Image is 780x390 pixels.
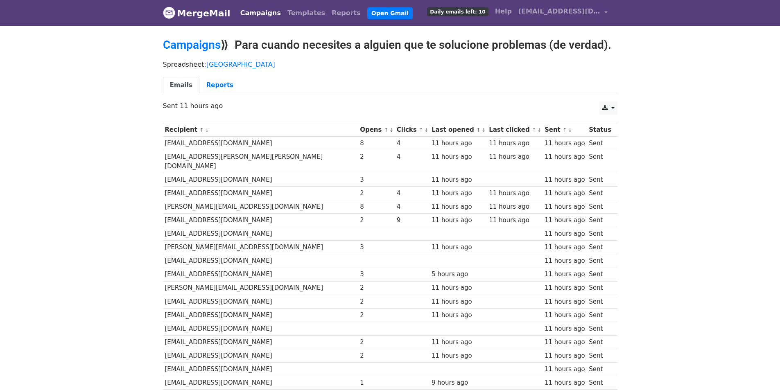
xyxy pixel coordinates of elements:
[563,127,567,133] a: ↑
[545,338,585,347] div: 11 hours ago
[163,186,358,200] td: [EMAIL_ADDRESS][DOMAIN_NAME]
[545,378,585,388] div: 11 hours ago
[432,139,485,148] div: 11 hours ago
[360,189,393,198] div: 2
[360,139,393,148] div: 8
[476,127,481,133] a: ↑
[360,243,393,252] div: 3
[384,127,389,133] a: ↑
[427,7,488,16] span: Daily emails left: 10
[432,311,485,320] div: 11 hours ago
[545,189,585,198] div: 11 hours ago
[205,127,209,133] a: ↓
[206,61,275,68] a: [GEOGRAPHIC_DATA]
[397,189,428,198] div: 4
[587,376,613,390] td: Sent
[587,322,613,335] td: Sent
[432,202,485,212] div: 11 hours ago
[163,254,358,268] td: [EMAIL_ADDRESS][DOMAIN_NAME]
[237,5,284,21] a: Campaigns
[489,189,540,198] div: 11 hours ago
[163,38,617,52] h2: ⟫ Para cuando necesites a alguien que te solucione problemas (de verdad).
[482,127,486,133] a: ↓
[360,311,393,320] div: 2
[545,256,585,266] div: 11 hours ago
[515,3,611,23] a: [EMAIL_ADDRESS][DOMAIN_NAME]
[163,150,358,173] td: [EMAIL_ADDRESS][PERSON_NAME][PERSON_NAME][DOMAIN_NAME]
[545,311,585,320] div: 11 hours ago
[199,127,204,133] a: ↑
[587,363,613,376] td: Sent
[397,216,428,225] div: 9
[163,295,358,308] td: [EMAIL_ADDRESS][DOMAIN_NAME]
[587,295,613,308] td: Sent
[389,127,393,133] a: ↓
[430,123,487,137] th: Last opened
[587,123,613,137] th: Status
[545,152,585,162] div: 11 hours ago
[489,139,540,148] div: 11 hours ago
[432,297,485,307] div: 11 hours ago
[587,214,613,227] td: Sent
[545,324,585,334] div: 11 hours ago
[163,336,358,349] td: [EMAIL_ADDRESS][DOMAIN_NAME]
[163,376,358,390] td: [EMAIL_ADDRESS][DOMAIN_NAME]
[360,175,393,185] div: 3
[360,283,393,293] div: 2
[489,216,540,225] div: 11 hours ago
[587,308,613,322] td: Sent
[163,268,358,281] td: [EMAIL_ADDRESS][DOMAIN_NAME]
[163,173,358,186] td: [EMAIL_ADDRESS][DOMAIN_NAME]
[432,338,485,347] div: 11 hours ago
[587,254,613,268] td: Sent
[545,365,585,374] div: 11 hours ago
[367,7,413,19] a: Open Gmail
[432,216,485,225] div: 11 hours ago
[518,7,600,16] span: [EMAIL_ADDRESS][DOMAIN_NAME]
[587,186,613,200] td: Sent
[163,349,358,363] td: [EMAIL_ADDRESS][DOMAIN_NAME]
[360,351,393,361] div: 2
[360,378,393,388] div: 1
[199,77,240,94] a: Reports
[432,189,485,198] div: 11 hours ago
[360,297,393,307] div: 2
[587,241,613,254] td: Sent
[360,202,393,212] div: 8
[545,243,585,252] div: 11 hours ago
[397,202,428,212] div: 4
[545,139,585,148] div: 11 hours ago
[163,101,617,110] p: Sent 11 hours ago
[163,77,199,94] a: Emails
[587,227,613,241] td: Sent
[419,127,423,133] a: ↑
[568,127,572,133] a: ↓
[587,150,613,173] td: Sent
[487,123,543,137] th: Last clicked
[587,281,613,295] td: Sent
[163,137,358,150] td: [EMAIL_ADDRESS][DOMAIN_NAME]
[163,60,617,69] p: Spreadsheet:
[545,351,585,361] div: 11 hours ago
[163,241,358,254] td: [PERSON_NAME][EMAIL_ADDRESS][DOMAIN_NAME]
[432,270,485,279] div: 5 hours ago
[587,349,613,363] td: Sent
[532,127,536,133] a: ↑
[587,336,613,349] td: Sent
[397,139,428,148] div: 4
[489,202,540,212] div: 11 hours ago
[395,123,430,137] th: Clicks
[163,227,358,241] td: [EMAIL_ADDRESS][DOMAIN_NAME]
[424,3,491,20] a: Daily emails left: 10
[492,3,515,20] a: Help
[545,216,585,225] div: 11 hours ago
[163,123,358,137] th: Recipient
[284,5,328,21] a: Templates
[163,7,175,19] img: MergeMail logo
[163,363,358,376] td: [EMAIL_ADDRESS][DOMAIN_NAME]
[545,202,585,212] div: 11 hours ago
[432,175,485,185] div: 11 hours ago
[432,351,485,361] div: 11 hours ago
[328,5,364,21] a: Reports
[360,338,393,347] div: 2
